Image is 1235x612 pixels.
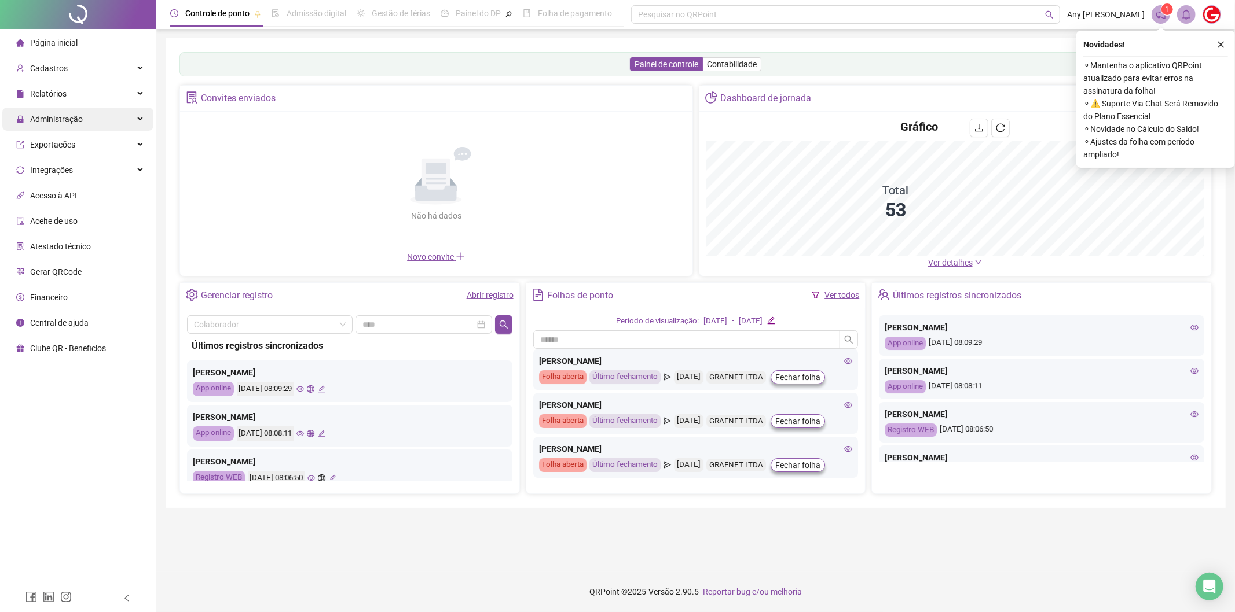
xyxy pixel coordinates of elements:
span: Any [PERSON_NAME] [1067,8,1145,21]
span: notification [1156,9,1166,20]
div: Open Intercom Messenger [1196,573,1223,600]
span: Painel de controle [635,60,698,69]
div: GRAFNET LTDA [706,459,766,472]
span: Folha de pagamento [538,9,612,18]
span: user-add [16,64,24,72]
span: eye [307,474,315,482]
span: filter [812,291,820,299]
a: Abrir registro [467,290,514,300]
span: solution [186,91,198,104]
span: Clube QR - Beneficios [30,344,106,353]
a: Ver detalhes down [928,258,983,267]
div: Convites enviados [201,89,276,108]
span: eye [1190,454,1199,462]
div: [PERSON_NAME] [539,399,853,411]
span: edit [318,430,325,437]
span: down [974,258,983,266]
span: search [1045,10,1054,19]
div: [DATE] [674,458,703,472]
span: gift [16,344,24,352]
div: Folhas de ponto [547,286,613,305]
span: Cadastros [30,64,68,73]
span: ⚬ Novidade no Cálculo do Saldo! [1083,123,1228,135]
span: Integrações [30,165,73,175]
div: [DATE] [674,370,703,384]
span: Fechar folha [775,415,820,427]
div: Período de visualização: [616,315,699,327]
div: GRAFNET LTDA [706,415,766,428]
span: solution [16,242,24,250]
div: [DATE] [739,315,763,327]
div: [PERSON_NAME] [539,355,853,367]
div: [PERSON_NAME] [885,364,1199,377]
span: Atestado técnico [30,242,91,251]
div: Folha aberta [539,458,587,472]
span: ⚬ Mantenha o aplicativo QRPoint atualizado para evitar erros na assinatura da folha! [1083,59,1228,97]
span: Fechar folha [775,459,820,471]
span: qrcode [16,268,24,276]
span: eye [296,430,304,437]
span: ⚬ ⚠️ Suporte Via Chat Será Removido do Plano Essencial [1083,97,1228,123]
span: edit [767,316,775,324]
span: Financeiro [30,293,68,302]
span: facebook [25,591,37,603]
span: Contabilidade [707,60,757,69]
div: App online [885,380,926,393]
span: Gestão de férias [372,9,430,18]
div: [DATE] 08:06:50 [248,471,305,485]
span: eye [1190,410,1199,418]
span: sun [357,9,365,17]
span: Admissão digital [287,9,346,18]
span: sync [16,166,24,174]
span: audit [16,217,24,225]
span: file-text [532,289,544,301]
div: [PERSON_NAME] [193,411,507,423]
span: api [16,191,24,200]
div: [PERSON_NAME] [193,455,507,468]
div: [PERSON_NAME] [539,443,853,455]
span: Painel do DP [456,9,501,18]
div: Registro WEB [885,423,937,437]
div: [PERSON_NAME] [885,451,1199,464]
span: Relatórios [30,89,67,98]
span: lock [16,115,24,123]
div: [DATE] [674,414,703,428]
div: Folha aberta [539,414,587,428]
span: linkedin [43,591,54,603]
sup: 1 [1161,3,1173,15]
div: Não há dados [383,209,489,222]
span: eye [1190,367,1199,375]
span: send [664,370,671,384]
h4: Gráfico [900,119,938,135]
span: send [664,458,671,472]
span: Aceite de uso [30,216,78,226]
div: Último fechamento [589,458,661,472]
span: Exportações [30,140,75,149]
span: bell [1181,9,1192,20]
span: ⚬ Ajustes da folha com período ampliado! [1083,135,1228,161]
span: download [974,123,984,132]
div: Registro WEB [193,471,245,485]
div: [DATE] 08:08:11 [885,380,1199,393]
div: App online [193,382,234,396]
span: Gerar QRCode [30,267,82,276]
span: pushpin [505,10,512,17]
span: Reportar bug e/ou melhoria [703,587,802,596]
div: [DATE] 08:09:29 [885,337,1199,350]
span: home [16,39,24,47]
span: clock-circle [170,9,178,17]
div: Gerenciar registro [201,286,273,305]
span: book [523,9,531,17]
span: dashboard [441,9,449,17]
span: team [878,289,890,301]
span: eye [844,401,852,409]
span: Central de ajuda [30,318,89,327]
span: pushpin [254,10,261,17]
div: [DATE] [703,315,727,327]
div: Último fechamento [589,370,661,384]
span: Acesso à API [30,191,77,200]
span: search [844,335,853,344]
span: pie-chart [705,91,717,104]
span: Novidades ! [1083,38,1125,51]
span: plus [456,252,465,261]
